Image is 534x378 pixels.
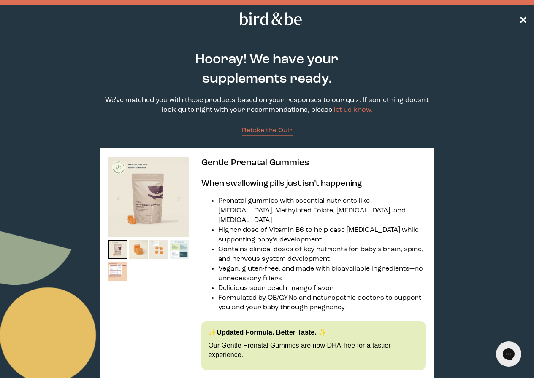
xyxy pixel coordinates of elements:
[218,225,425,245] li: Higher dose of Vitamin B6 to help ease [MEDICAL_DATA] while supporting baby’s development
[208,341,418,360] p: Our Gentle Prenatal Gummies are now DHA-free for a tastier experience.
[492,338,526,370] iframe: Gorgias live chat messenger
[201,158,309,167] span: Gentle Prenatal Gummies
[108,157,189,237] img: thumbnail image
[519,11,527,26] a: ✕
[108,240,127,259] img: thumbnail image
[218,245,425,264] li: Contains clinical doses of key nutrients for baby’s brain, spine, and nervous system development
[242,127,293,134] span: Retake the Quiz
[218,196,425,225] li: Prenatal gummies with essential nutrients like [MEDICAL_DATA], Methylated Folate, [MEDICAL_DATA],...
[167,50,367,89] h2: Hooray! We have your supplements ready.
[218,264,425,284] li: Vegan, gluten-free, and made with bioavailable ingredients—no unnecessary fillers
[201,178,425,190] h3: When swallowing pills just isn’t happening
[129,240,148,259] img: thumbnail image
[108,262,127,281] img: thumbnail image
[170,240,189,259] img: thumbnail image
[149,240,168,259] img: thumbnail image
[519,14,527,24] span: ✕
[208,329,327,336] strong: ✨Updated Formula. Better Taste. ✨
[242,126,293,136] a: Retake the Quiz
[218,293,425,313] li: Formulated by OB/GYNs and naturopathic doctors to support you and your baby through pregnancy
[218,284,425,293] li: Delicious sour peach-mango flavor
[334,107,373,113] a: let us know.
[100,96,434,115] p: We've matched you with these products based on your responses to our quiz. If something doesn't l...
